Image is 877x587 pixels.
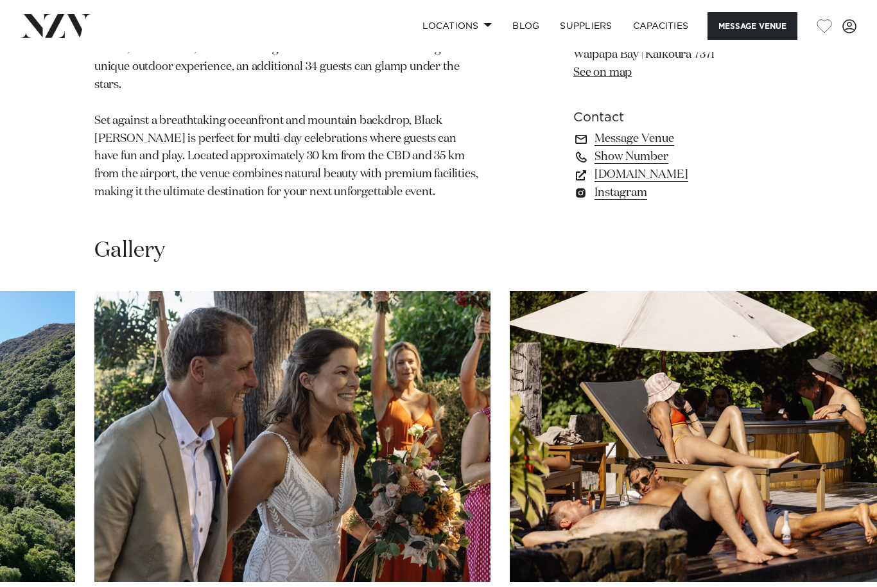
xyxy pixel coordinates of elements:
[573,108,783,127] h6: Contact
[623,12,699,40] a: Capacities
[502,12,550,40] a: BLOG
[550,12,622,40] a: SUPPLIERS
[573,67,632,78] a: See on map
[573,130,783,148] a: Message Venue
[573,148,783,166] a: Show Number
[94,236,165,265] h2: Gallery
[412,12,502,40] a: Locations
[94,291,491,582] swiper-slide: 16 / 29
[708,12,797,40] button: Message Venue
[573,166,783,184] a: [DOMAIN_NAME]
[21,14,91,37] img: nzv-logo.png
[573,184,783,202] a: Instagram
